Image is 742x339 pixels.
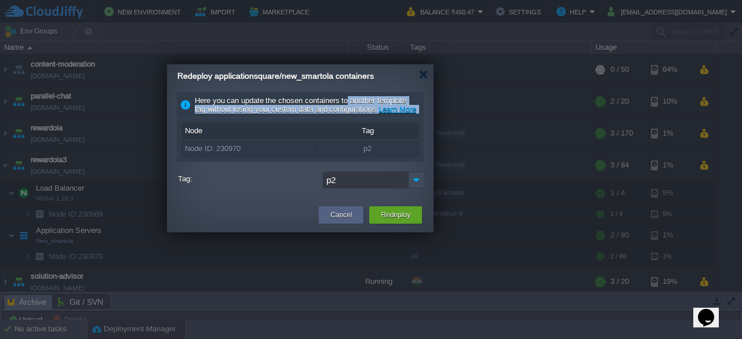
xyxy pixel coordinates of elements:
[693,293,730,327] iframe: chat widget
[379,105,416,114] a: Learn More
[182,141,315,156] div: Node ID: 230970
[315,123,420,138] div: Tag
[177,71,374,81] span: Redeploy applicationsquare/new_smartola containers
[177,92,424,118] div: Here you can update the chosen containers to another template tag without losing your custom data...
[381,209,410,221] button: Redeploy
[315,141,420,156] div: p2
[330,209,352,221] button: Cancel
[178,172,320,186] label: Tag:
[182,123,315,138] div: Node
